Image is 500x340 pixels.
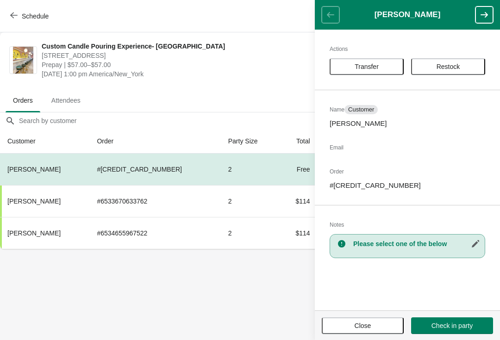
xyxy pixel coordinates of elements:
h3: Please select one of the below [353,239,480,248]
button: Schedule [5,8,56,25]
td: # [CREDIT_CARD_NUMBER] [89,154,220,185]
span: Close [355,322,371,329]
button: Transfer [330,58,404,75]
span: Restock [437,63,460,70]
td: # 6533670633762 [89,185,220,217]
span: Schedule [22,12,49,20]
th: Order [89,129,220,154]
span: [PERSON_NAME] [7,229,61,237]
button: Check in party [411,317,493,334]
h2: Actions [330,44,485,54]
td: # 6534655967522 [89,217,220,249]
td: $114 [279,217,318,249]
h2: Name [330,105,485,114]
p: # [CREDIT_CARD_NUMBER] [330,181,485,190]
span: Orders [6,92,40,109]
button: Restock [411,58,485,75]
h2: Notes [330,220,485,229]
button: Close [322,317,404,334]
span: [DATE] 1:00 pm America/New_York [42,69,325,79]
th: Party Size [221,129,279,154]
input: Search by customer [19,112,500,129]
span: Customer [348,106,374,113]
td: 2 [221,154,279,185]
span: Check in party [431,322,473,329]
td: 2 [221,185,279,217]
img: Custom Candle Pouring Experience- Delray Beach [13,47,33,74]
span: [PERSON_NAME] [7,166,61,173]
p: [PERSON_NAME] [330,119,485,128]
td: $114 [279,185,318,217]
th: Total [279,129,318,154]
h2: Email [330,143,485,152]
span: Prepay | $57.00–$57.00 [42,60,325,69]
span: Attendees [44,92,88,109]
span: Custom Candle Pouring Experience- [GEOGRAPHIC_DATA] [42,42,325,51]
h1: [PERSON_NAME] [339,10,475,19]
td: 2 [221,217,279,249]
span: [PERSON_NAME] [7,198,61,205]
span: Transfer [355,63,379,70]
td: Free [279,154,318,185]
span: [STREET_ADDRESS] [42,51,325,60]
h2: Order [330,167,485,176]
